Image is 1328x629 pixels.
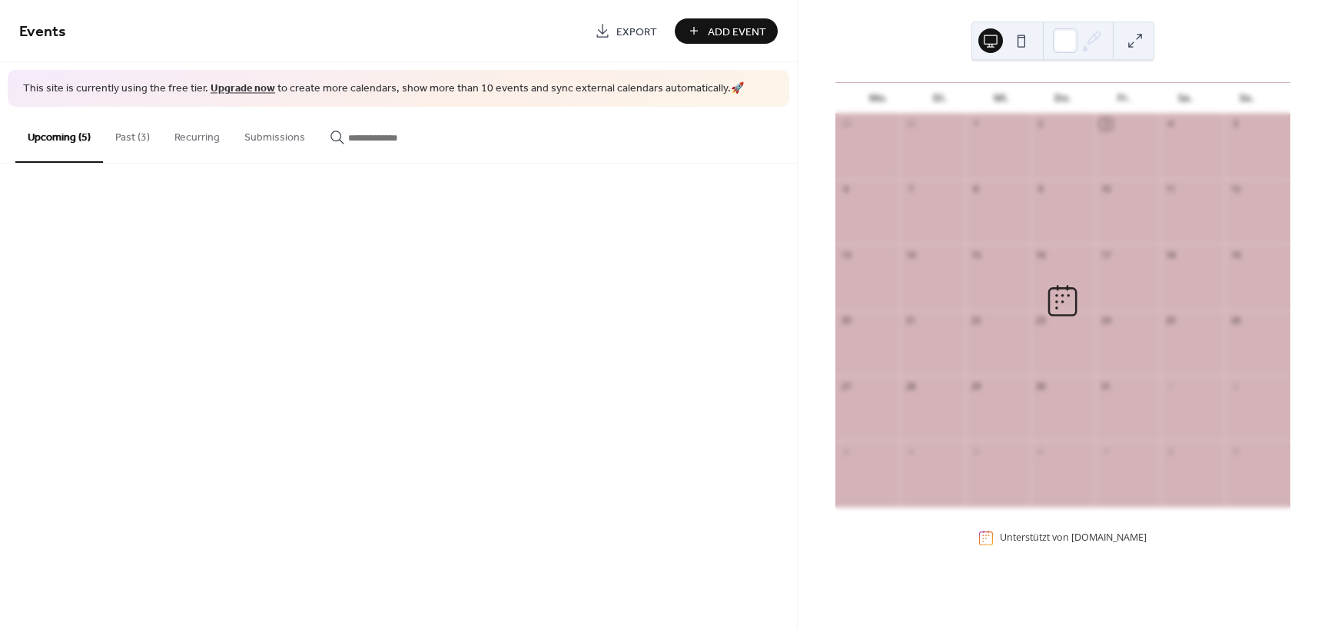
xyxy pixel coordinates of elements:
[970,184,981,195] div: 8
[840,445,852,457] div: 3
[970,249,981,260] div: 15
[162,107,232,161] button: Recurring
[232,107,317,161] button: Submissions
[970,380,981,392] div: 29
[1165,380,1177,392] div: 1
[840,380,852,392] div: 27
[1230,184,1241,195] div: 12
[675,18,778,44] button: Add Event
[905,380,916,392] div: 28
[1230,380,1241,392] div: 2
[583,18,669,44] a: Export
[1100,118,1111,130] div: 3
[970,118,981,130] div: 1
[970,445,981,457] div: 5
[1100,380,1111,392] div: 31
[1035,249,1047,260] div: 16
[1035,184,1047,195] div: 9
[1100,315,1111,326] div: 24
[840,315,852,326] div: 20
[1000,531,1147,545] div: Unterstützt von
[103,107,162,161] button: Past (3)
[1165,445,1177,457] div: 8
[909,83,971,114] div: Di.
[1165,118,1177,130] div: 4
[1071,531,1147,545] a: [DOMAIN_NAME]
[211,78,275,99] a: Upgrade now
[1165,184,1177,195] div: 11
[15,107,103,163] button: Upcoming (5)
[970,315,981,326] div: 22
[1032,83,1094,114] div: Do.
[1155,83,1217,114] div: Sa.
[1165,315,1177,326] div: 25
[1094,83,1155,114] div: Fr.
[840,184,852,195] div: 6
[1230,315,1241,326] div: 26
[905,445,916,457] div: 4
[905,315,916,326] div: 21
[616,24,657,40] span: Export
[1230,445,1241,457] div: 9
[848,83,909,114] div: Mo.
[1230,118,1241,130] div: 5
[1100,249,1111,260] div: 17
[971,83,1032,114] div: Mi.
[1100,184,1111,195] div: 10
[1035,315,1047,326] div: 23
[1230,249,1241,260] div: 19
[708,24,766,40] span: Add Event
[905,118,916,130] div: 30
[905,184,916,195] div: 7
[23,81,744,97] span: This site is currently using the free tier. to create more calendars, show more than 10 events an...
[1165,249,1177,260] div: 18
[1035,445,1047,457] div: 6
[1100,445,1111,457] div: 7
[905,249,916,260] div: 14
[840,118,852,130] div: 29
[1035,118,1047,130] div: 2
[1035,380,1047,392] div: 30
[840,249,852,260] div: 13
[19,17,66,47] span: Events
[1217,83,1278,114] div: So.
